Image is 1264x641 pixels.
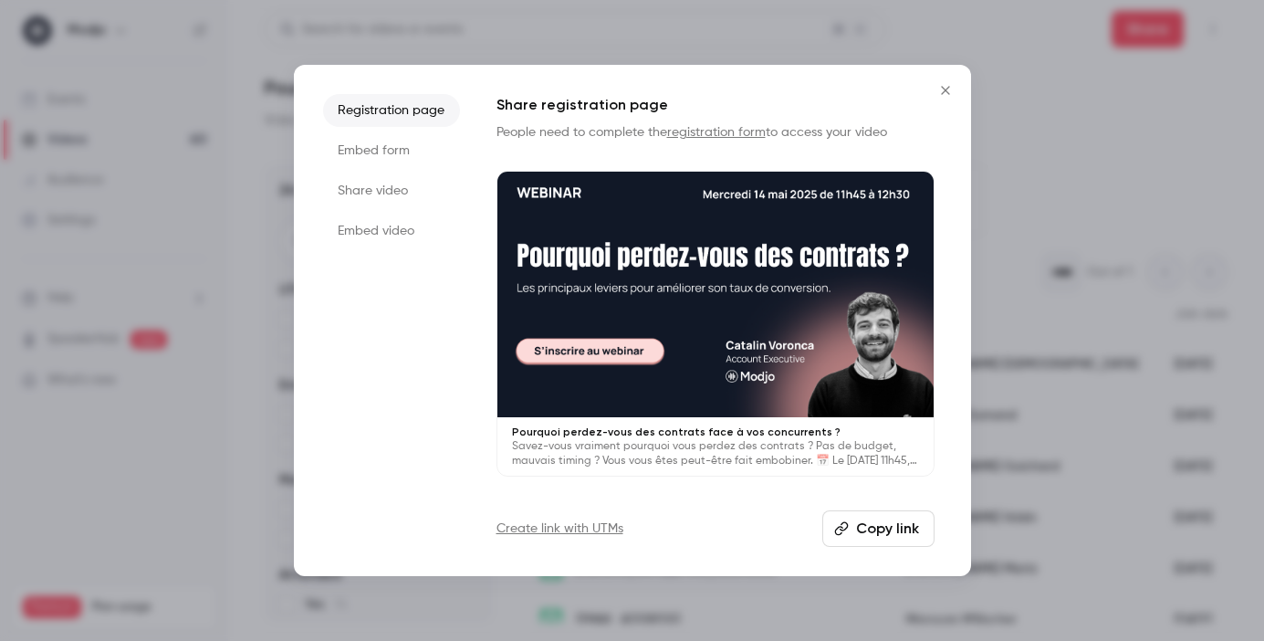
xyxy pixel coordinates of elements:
[927,72,964,109] button: Close
[496,94,935,116] h1: Share registration page
[323,215,460,247] li: Embed video
[323,174,460,207] li: Share video
[512,439,919,468] p: Savez-vous vraiment pourquoi vous perdez des contrats ? Pas de budget, mauvais timing ? Vous vous...
[667,126,766,139] a: registration form
[323,94,460,127] li: Registration page
[496,520,623,538] a: Create link with UTMs
[822,510,935,547] button: Copy link
[496,123,935,142] p: People need to complete the to access your video
[323,134,460,167] li: Embed form
[512,425,919,439] p: Pourquoi perdez-vous des contrats face à vos concurrents ?
[496,171,935,477] a: Pourquoi perdez-vous des contrats face à vos concurrents ?Savez-vous vraiment pourquoi vous perde...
